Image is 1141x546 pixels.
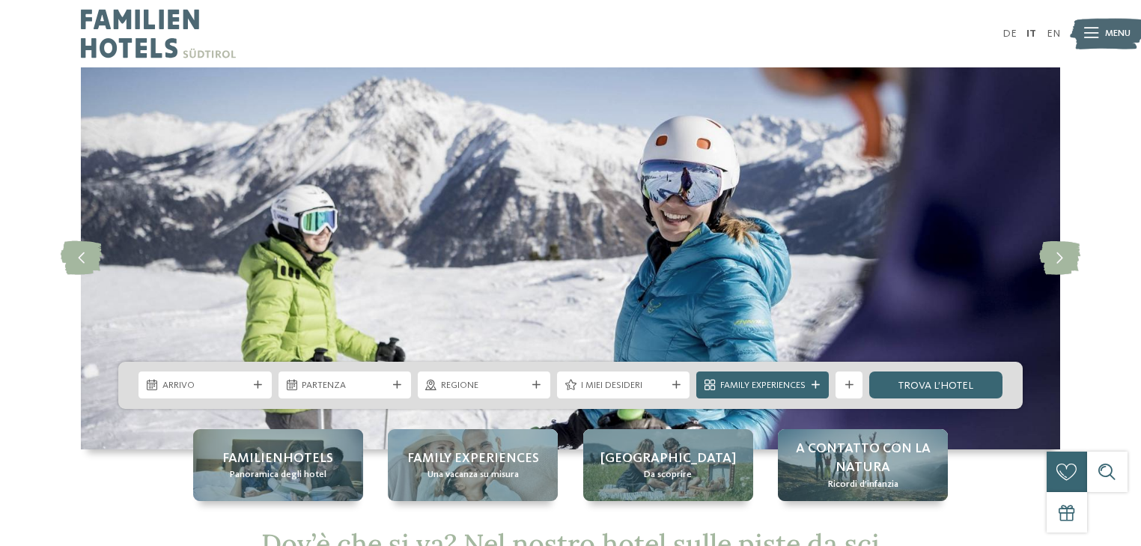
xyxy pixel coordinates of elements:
span: Ricordi d’infanzia [828,478,898,491]
a: Hotel sulle piste da sci per bambini: divertimento senza confini A contatto con la natura Ricordi... [778,429,948,501]
span: Familienhotels [222,449,333,468]
span: I miei desideri [581,379,666,392]
span: Partenza [302,379,387,392]
span: Regione [441,379,526,392]
a: trova l’hotel [869,371,1002,398]
span: Panoramica degli hotel [230,468,326,482]
span: Una vacanza su misura [428,468,519,482]
span: [GEOGRAPHIC_DATA] [600,449,736,468]
a: Hotel sulle piste da sci per bambini: divertimento senza confini Familienhotels Panoramica degli ... [193,429,363,501]
a: Hotel sulle piste da sci per bambini: divertimento senza confini [GEOGRAPHIC_DATA] Da scoprire [583,429,753,501]
a: IT [1026,28,1036,39]
img: Hotel sulle piste da sci per bambini: divertimento senza confini [81,67,1060,449]
span: Family experiences [407,449,539,468]
span: Menu [1105,27,1131,40]
span: Family Experiences [720,379,806,392]
span: Da scoprire [644,468,692,482]
a: DE [1002,28,1017,39]
span: A contatto con la natura [791,440,934,477]
a: EN [1047,28,1060,39]
span: Arrivo [162,379,248,392]
a: Hotel sulle piste da sci per bambini: divertimento senza confini Family experiences Una vacanza s... [388,429,558,501]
